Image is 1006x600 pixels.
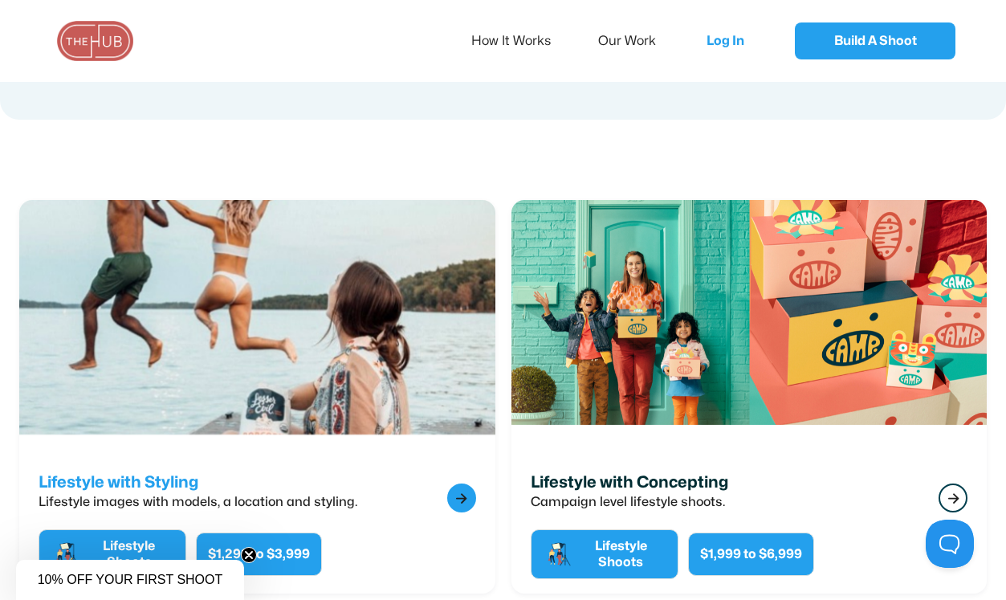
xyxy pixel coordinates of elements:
h2: Lifestyle with Styling [39,473,357,492]
div: $1,299 to $3,999 [208,546,310,562]
a: How It Works [471,24,572,58]
div: 10% OFF YOUR FIRST SHOOTClose teaser [16,560,244,600]
p: Campaign level lifestyle shoots. [531,492,728,512]
span: 10% OFF YOUR FIRST SHOOT [38,573,223,586]
p: Lifestyle images with models, a location and styling. [39,492,357,512]
a: Our Work [598,24,678,58]
a: Log In [690,14,771,67]
a: Build A Shoot [795,22,955,59]
a: Lifestyle with StylingLifestyle with StylingLifestyle images with models, a location and styling.... [19,200,495,594]
div: Lifestyle Shoots [84,538,174,570]
h2: Lifestyle with Concepting [531,473,728,492]
button: Close teaser [241,547,257,563]
img: Lifestyle with Concepting [511,200,988,457]
div:  [947,488,959,508]
div: $1,999 to $6,999 [700,546,802,562]
a: Lifestyle with ConceptingLifestyle with ConceptingCampaign level lifestyle shoots.Lifestyle Shoo... [511,200,988,594]
iframe: Toggle Customer Support [926,520,974,568]
div: Lifestyle Shoots [576,538,666,570]
img: Lifestyle Shoots [51,542,84,566]
div:  [455,488,467,508]
img: Lifestyle Shoots [543,542,576,566]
